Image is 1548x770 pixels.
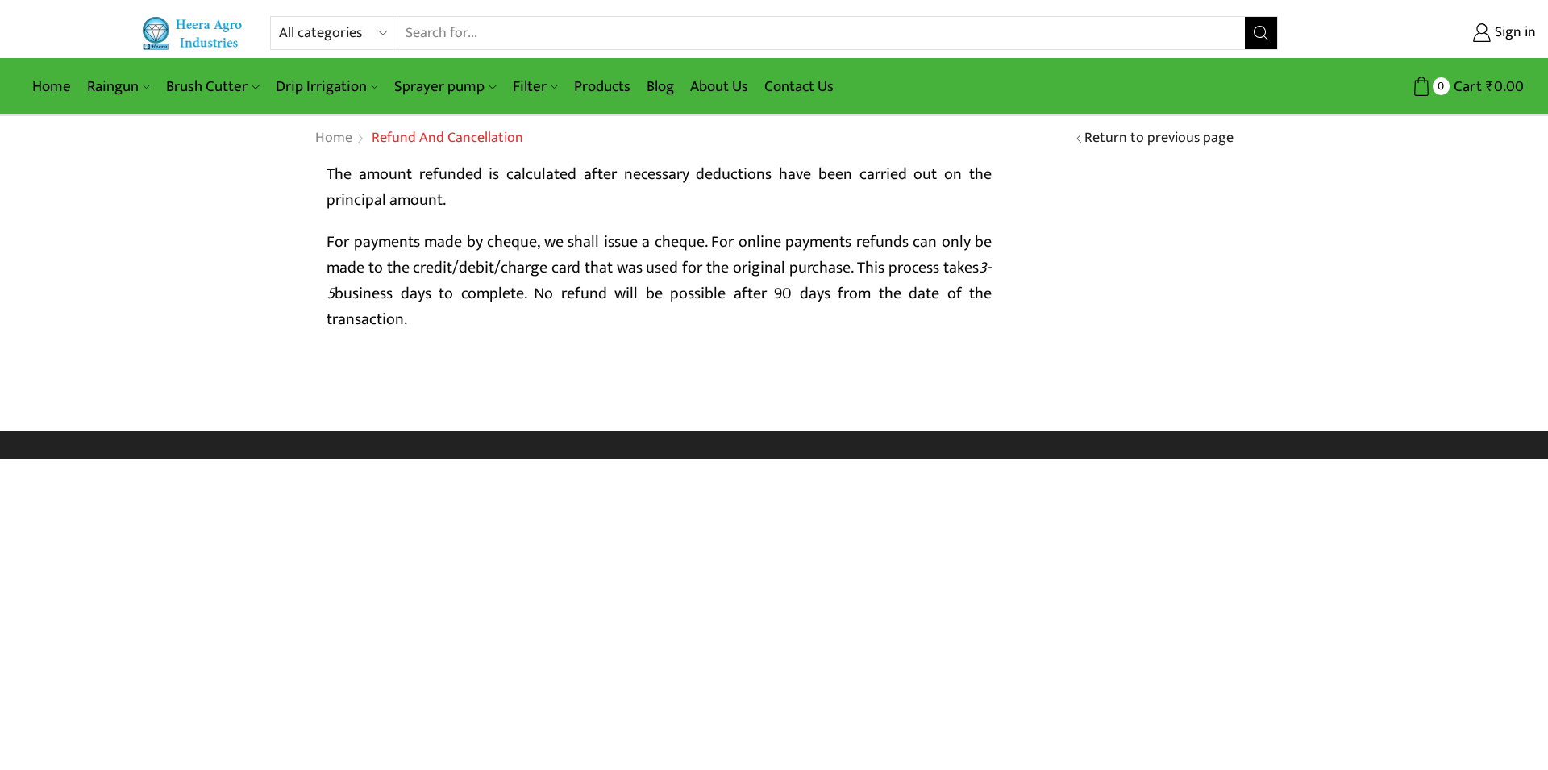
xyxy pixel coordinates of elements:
[1294,72,1524,102] a: 0 Cart ₹0.00
[1302,19,1536,48] a: Sign in
[639,68,682,106] a: Blog
[682,68,756,106] a: About Us
[386,68,504,106] a: Sprayer pump
[1486,74,1494,99] span: ₹
[397,17,1245,49] input: Search for...
[1245,17,1277,49] button: Search button
[314,128,353,149] a: Home
[327,229,992,332] p: For payments made by cheque, we shall issue a cheque. For online payments refunds can only be mad...
[1433,77,1450,94] span: 0
[1450,76,1482,98] span: Cart
[372,126,523,150] span: Refund and Cancellation
[1084,128,1234,149] a: Return to previous page
[268,68,386,106] a: Drip Irrigation
[327,254,992,307] em: 3-5
[24,68,79,106] a: Home
[158,68,267,106] a: Brush Cutter
[756,68,842,106] a: Contact Us
[1486,74,1524,99] bdi: 0.00
[566,68,639,106] a: Products
[1491,23,1536,44] span: Sign in
[79,68,158,106] a: Raingun
[505,68,566,106] a: Filter
[327,161,992,213] p: The amount refunded is calculated after necessary deductions have been carried out on the princip...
